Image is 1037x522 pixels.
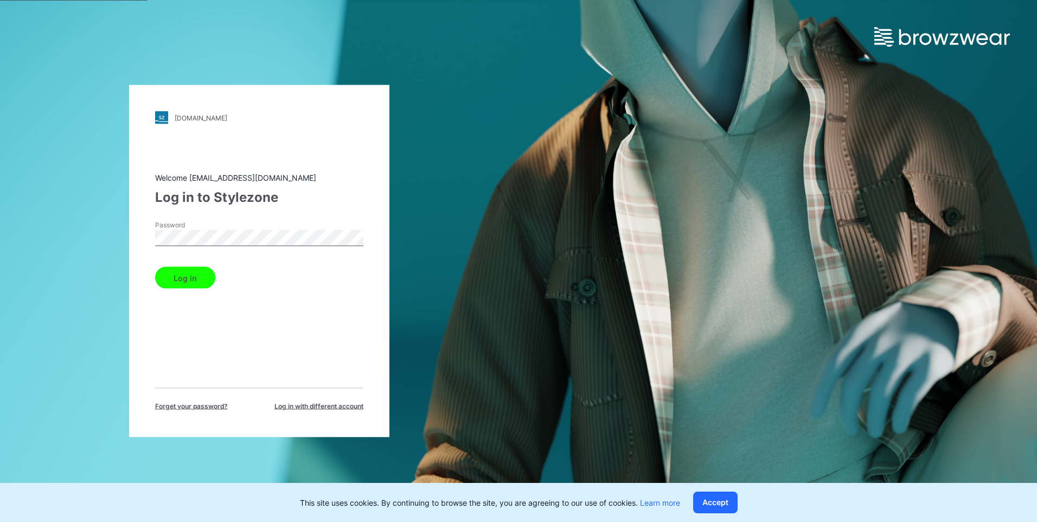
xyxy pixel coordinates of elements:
div: Welcome [EMAIL_ADDRESS][DOMAIN_NAME] [155,172,363,183]
a: [DOMAIN_NAME] [155,111,363,124]
span: Log in with different account [274,402,363,411]
button: Accept [693,492,738,513]
div: Log in to Stylezone [155,188,363,207]
p: This site uses cookies. By continuing to browse the site, you are agreeing to our use of cookies. [300,497,680,508]
img: stylezone-logo.562084cfcfab977791bfbf7441f1a819.svg [155,111,168,124]
div: [DOMAIN_NAME] [175,113,227,122]
button: Log in [155,267,215,289]
a: Learn more [640,498,680,507]
img: browzwear-logo.e42bd6dac1945053ebaf764b6aa21510.svg [874,27,1010,47]
span: Forget your password? [155,402,228,411]
label: Password [155,220,231,230]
